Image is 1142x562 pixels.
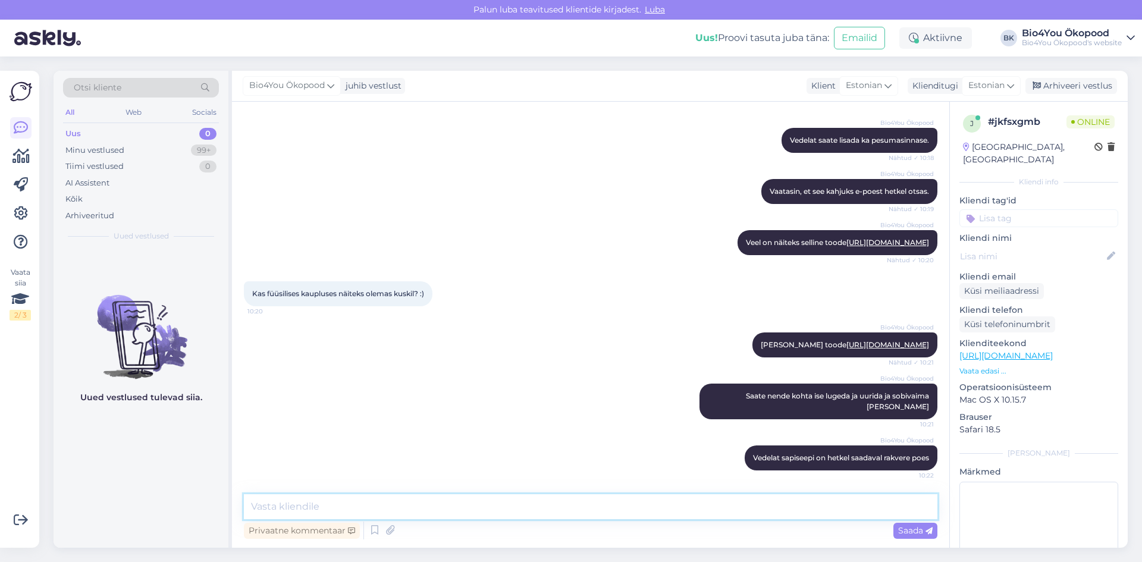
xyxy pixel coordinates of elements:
span: Saada [898,525,933,536]
span: Bio4You Ökopood [880,374,934,383]
p: Mac OS X 10.15.7 [959,394,1118,406]
div: 0 [199,128,217,140]
p: Kliendi email [959,271,1118,283]
div: 99+ [191,145,217,156]
p: Uued vestlused tulevad siia. [80,391,202,404]
div: 2 / 3 [10,310,31,321]
span: Bio4You Ökopood [880,323,934,332]
div: # jkfsxgmb [988,115,1066,129]
input: Lisa nimi [960,250,1105,263]
p: Klienditeekond [959,337,1118,350]
span: Bio4You Ökopood [880,169,934,178]
div: AI Assistent [65,177,109,189]
div: Vaata siia [10,267,31,321]
span: Otsi kliente [74,81,121,94]
button: Emailid [834,27,885,49]
a: Bio4You ÖkopoodBio4You Ökopood's website [1022,29,1135,48]
div: Bio4You Ökopood's website [1022,38,1122,48]
div: Minu vestlused [65,145,124,156]
div: Kliendi info [959,177,1118,187]
div: Web [123,105,144,120]
div: Bio4You Ökopood [1022,29,1122,38]
p: Kliendi nimi [959,232,1118,244]
span: Kas füüsilises kaupluses näiteks olemas kuskil? :) [252,289,424,298]
div: Socials [190,105,219,120]
span: Bio4You Ökopood [249,79,325,92]
span: Nähtud ✓ 10:19 [889,205,934,214]
div: Uus [65,128,81,140]
img: Askly Logo [10,80,32,103]
a: [URL][DOMAIN_NAME] [959,350,1053,361]
span: Bio4You Ökopood [880,118,934,127]
span: Estonian [968,79,1005,92]
p: Kliendi telefon [959,304,1118,316]
input: Lisa tag [959,209,1118,227]
span: Luba [641,4,669,15]
div: Aktiivne [899,27,972,49]
p: Vaata edasi ... [959,366,1118,376]
p: Safari 18.5 [959,423,1118,436]
div: Privaatne kommentaar [244,523,360,539]
span: 10:21 [889,420,934,429]
span: Nähtud ✓ 10:21 [889,358,934,367]
p: Kliendi tag'id [959,194,1118,207]
div: Küsi meiliaadressi [959,283,1044,299]
div: All [63,105,77,120]
span: j [970,119,974,128]
span: Nähtud ✓ 10:18 [889,153,934,162]
span: Estonian [846,79,882,92]
span: 10:20 [247,307,292,316]
div: Klient [807,80,836,92]
p: Märkmed [959,466,1118,478]
span: [PERSON_NAME] toode [761,340,929,349]
span: Veel on näiteks selline toode [746,238,929,247]
span: Saate nende kohta ise lugeda ja uurida ja sobivaima [PERSON_NAME] [746,391,931,411]
span: Vaatasin, et see kahjuks e-poest hetkel otsas. [770,187,929,196]
div: juhib vestlust [341,80,401,92]
div: Arhiveeri vestlus [1025,78,1117,94]
p: Operatsioonisüsteem [959,381,1118,394]
div: Kõik [65,193,83,205]
span: Bio4You Ökopood [880,221,934,230]
div: 0 [199,161,217,172]
span: Uued vestlused [114,231,169,241]
span: Online [1066,115,1115,128]
div: BK [1000,30,1017,46]
div: Tiimi vestlused [65,161,124,172]
div: Klienditugi [908,80,958,92]
b: Uus! [695,32,718,43]
div: Küsi telefoninumbrit [959,316,1055,332]
img: No chats [54,274,228,381]
span: Nähtud ✓ 10:20 [887,256,934,265]
div: [PERSON_NAME] [959,448,1118,459]
div: Proovi tasuta juba täna: [695,31,829,45]
span: Vedelat sapiseepi on hetkel saadaval rakvere poes [753,453,929,462]
div: [GEOGRAPHIC_DATA], [GEOGRAPHIC_DATA] [963,141,1094,166]
span: Bio4You Ökopood [880,436,934,445]
p: Brauser [959,411,1118,423]
a: [URL][DOMAIN_NAME] [846,340,929,349]
span: 10:22 [889,471,934,480]
span: Vedelat saate lisada ka pesumasinnase. [790,136,929,145]
a: [URL][DOMAIN_NAME] [846,238,929,247]
div: Arhiveeritud [65,210,114,222]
